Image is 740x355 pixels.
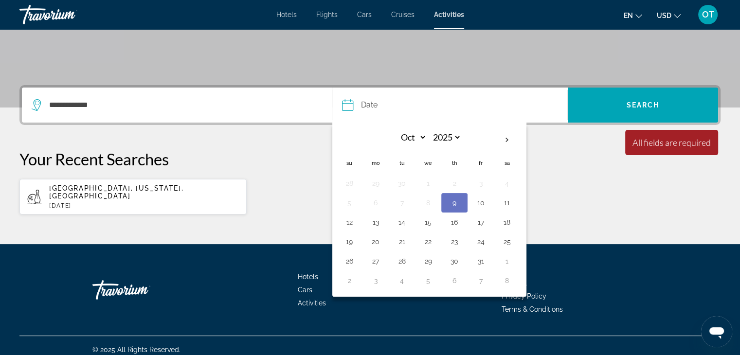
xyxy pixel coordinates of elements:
[395,129,427,146] select: Select month
[298,273,318,281] a: Hotels
[394,274,410,287] button: Day 4
[447,274,462,287] button: Day 6
[499,254,515,268] button: Day 1
[627,101,660,109] span: Search
[420,177,436,190] button: Day 1
[502,305,563,313] a: Terms & Conditions
[316,11,338,18] a: Flights
[342,196,357,210] button: Day 5
[430,129,461,146] select: Select year
[342,274,357,287] button: Day 2
[434,11,464,18] a: Activities
[473,196,488,210] button: Day 10
[420,196,436,210] button: Day 8
[420,254,436,268] button: Day 29
[632,137,711,148] div: All fields are required
[394,235,410,248] button: Day 21
[92,275,190,304] a: Go Home
[473,235,488,248] button: Day 24
[357,11,372,18] a: Cars
[19,178,247,215] button: [GEOGRAPHIC_DATA], [US_STATE], [GEOGRAPHIC_DATA][DATE]
[473,274,488,287] button: Day 7
[499,177,515,190] button: Day 4
[298,286,312,294] a: Cars
[19,2,117,27] a: Travorium
[420,215,436,229] button: Day 15
[447,177,462,190] button: Day 2
[473,215,488,229] button: Day 17
[695,4,721,25] button: User Menu
[19,149,721,169] p: Your Recent Searches
[342,254,357,268] button: Day 26
[420,274,436,287] button: Day 5
[394,196,410,210] button: Day 7
[368,215,383,229] button: Day 13
[494,129,520,151] button: Next month
[657,12,671,19] span: USD
[298,299,326,307] a: Activities
[368,177,383,190] button: Day 29
[499,196,515,210] button: Day 11
[657,8,681,22] button: Change currency
[336,129,520,290] table: Left calendar grid
[391,11,415,18] a: Cruises
[394,215,410,229] button: Day 14
[447,254,462,268] button: Day 30
[342,88,567,123] button: DateDate
[342,177,357,190] button: Day 28
[447,215,462,229] button: Day 16
[624,8,642,22] button: Change language
[342,235,357,248] button: Day 19
[368,254,383,268] button: Day 27
[568,88,718,123] button: Search
[49,202,239,209] p: [DATE]
[499,274,515,287] button: Day 8
[48,98,317,112] input: Search destination
[276,11,297,18] a: Hotels
[368,196,383,210] button: Day 6
[473,177,488,190] button: Day 3
[49,184,183,200] span: [GEOGRAPHIC_DATA], [US_STATE], [GEOGRAPHIC_DATA]
[342,215,357,229] button: Day 12
[368,274,383,287] button: Day 3
[394,254,410,268] button: Day 28
[447,196,462,210] button: Day 9
[499,215,515,229] button: Day 18
[701,316,732,347] iframe: Button to launch messaging window
[499,235,515,248] button: Day 25
[394,177,410,190] button: Day 30
[92,346,180,354] span: © 2025 All Rights Reserved.
[420,235,436,248] button: Day 22
[702,10,714,19] span: OT
[473,254,488,268] button: Day 31
[624,12,633,19] span: en
[447,235,462,248] button: Day 23
[368,235,383,248] button: Day 20
[22,88,718,123] div: Search widget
